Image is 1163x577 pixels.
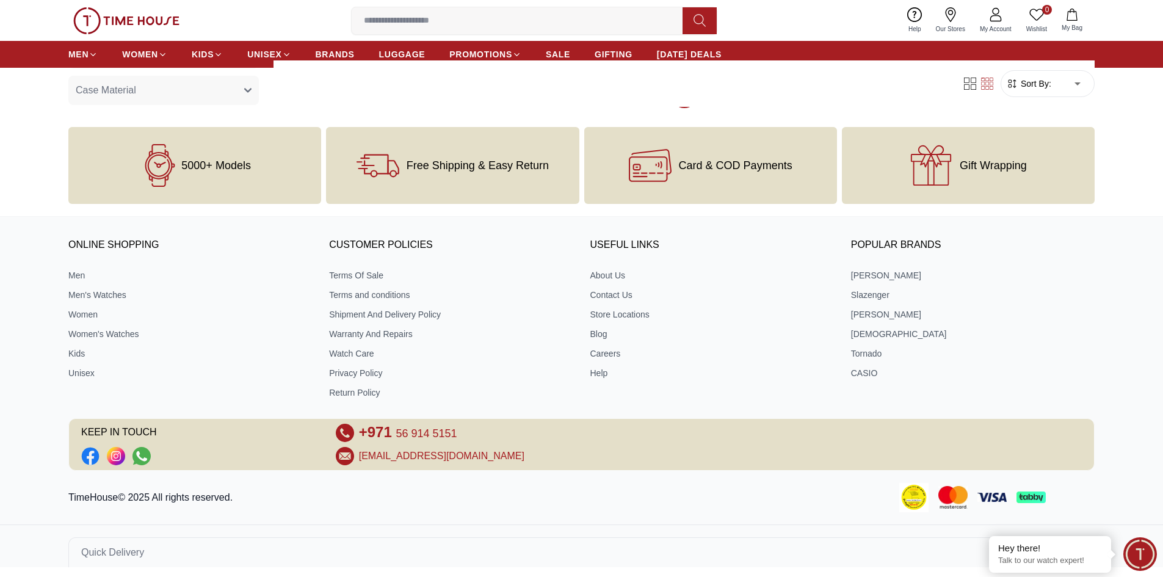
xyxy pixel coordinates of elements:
img: Tamara Payment [1056,493,1085,503]
a: Help [901,5,929,36]
a: Watch Care [329,347,573,360]
span: 5000+ Models [181,159,251,172]
span: KIDS [192,48,214,60]
button: Quick Delivery [68,537,1095,567]
a: Help [590,367,834,379]
a: Kids [68,347,312,360]
a: [EMAIL_ADDRESS][DOMAIN_NAME] [359,449,524,463]
a: Terms Of Sale [329,269,573,281]
h3: ONLINE SHOPPING [68,236,312,255]
a: Store Locations [590,308,834,321]
a: +971 56 914 5151 [359,424,457,442]
a: Return Policy [329,386,573,399]
p: TimeHouse© 2025 All rights reserved. [68,490,237,505]
span: 0 [1042,5,1052,15]
a: PROMOTIONS [449,43,521,65]
span: Sort By: [1018,78,1051,90]
a: About Us [590,269,834,281]
a: Women's Watches [68,328,312,340]
li: Facebook [81,447,100,465]
h3: Popular Brands [851,236,1095,255]
a: SALE [546,43,570,65]
span: Help [904,24,926,34]
a: Warranty And Repairs [329,328,573,340]
a: [PERSON_NAME] [851,308,1095,321]
span: My Bag [1057,23,1087,32]
a: Privacy Policy [329,367,573,379]
img: ... [73,7,179,34]
button: Sort By: [1006,78,1051,90]
a: Blog [590,328,834,340]
a: Slazenger [851,289,1095,301]
span: BRANDS [316,48,355,60]
a: Social Link [132,447,151,465]
a: WOMEN [122,43,167,65]
a: UNISEX [247,43,291,65]
a: Terms and conditions [329,289,573,301]
a: Unisex [68,367,312,379]
span: SALE [546,48,570,60]
span: MEN [68,48,89,60]
a: [DATE] DEALS [657,43,722,65]
a: [PERSON_NAME] [851,269,1095,281]
span: LUGGAGE [379,48,426,60]
a: Social Link [81,447,100,465]
div: Hey there! [998,542,1102,554]
span: KEEP IN TOUCH [81,424,319,442]
a: Contact Us [590,289,834,301]
button: My Bag [1054,6,1090,35]
span: Card & COD Payments [679,159,792,172]
span: Quick Delivery [81,545,144,560]
span: My Account [975,24,1016,34]
a: Careers [590,347,834,360]
span: Wishlist [1021,24,1052,34]
span: WOMEN [122,48,158,60]
div: Chat Widget [1123,537,1157,571]
a: 0Wishlist [1019,5,1054,36]
span: Gift Wrapping [960,159,1027,172]
img: Visa [977,493,1007,502]
span: 56 914 5151 [396,427,457,440]
span: [DATE] DEALS [657,48,722,60]
a: KIDS [192,43,223,65]
p: Talk to our watch expert! [998,556,1102,566]
span: PROMOTIONS [449,48,512,60]
img: Tabby Payment [1016,492,1046,503]
a: Women [68,308,312,321]
a: Men's Watches [68,289,312,301]
span: GIFTING [595,48,632,60]
button: Case Material [68,76,259,106]
span: Free Shipping & Easy Return [407,159,549,172]
img: Mastercard [938,486,968,509]
span: Case Material [76,84,136,98]
h3: CUSTOMER POLICIES [329,236,573,255]
span: UNISEX [247,48,281,60]
a: GIFTING [595,43,632,65]
img: Consumer Payment [899,483,929,512]
span: Our Stores [931,24,970,34]
a: Shipment And Delivery Policy [329,308,573,321]
a: Men [68,269,312,281]
a: MEN [68,43,98,65]
a: Our Stores [929,5,973,36]
a: LUGGAGE [379,43,426,65]
a: [DEMOGRAPHIC_DATA] [851,328,1095,340]
a: Tornado [851,347,1095,360]
a: Social Link [107,447,125,465]
a: BRANDS [316,43,355,65]
h3: USEFUL LINKS [590,236,834,255]
a: CASIO [851,367,1095,379]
